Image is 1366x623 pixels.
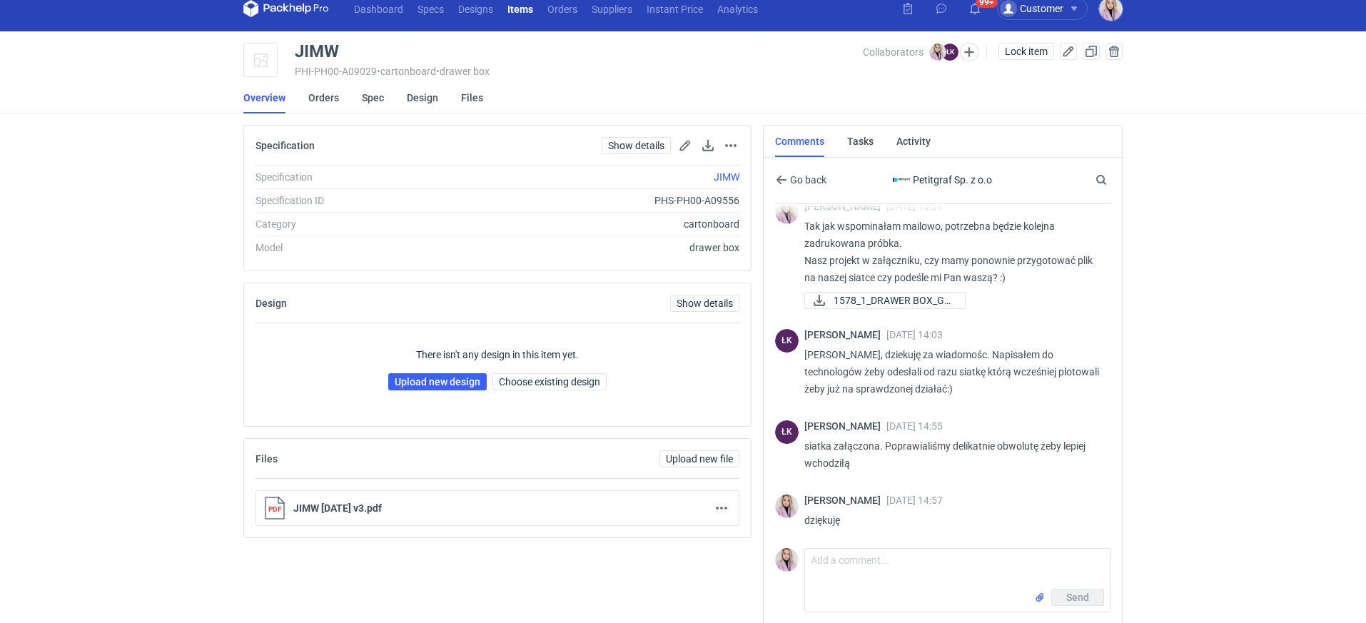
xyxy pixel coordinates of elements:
[804,512,1099,529] p: dziękuję
[713,500,730,517] button: Actions
[449,193,739,208] div: PHS-PH00-A09556
[714,171,739,183] a: JIMW
[256,170,449,184] div: Specification
[960,43,978,61] button: Edit collaborators
[666,454,733,464] span: Upload new file
[362,82,384,113] a: Spec
[677,137,694,154] button: Edit spec
[449,217,739,231] div: cartonboard
[499,377,600,387] span: Choose existing design
[243,82,285,113] a: Overview
[874,171,1013,188] div: Petitgraf Sp. z o.o
[722,137,739,154] button: Actions
[886,495,943,506] span: [DATE] 14:57
[787,175,826,185] span: Go back
[293,502,704,514] p: JIMW [DATE] v3.pdf
[1005,46,1048,56] span: Lock item
[896,126,931,157] a: Activity
[268,505,281,513] tspan: PDF
[1083,43,1100,60] button: Duplicate Item
[775,420,799,444] div: Łukasz Kowalski
[407,82,438,113] a: Design
[295,43,339,60] div: JIMW
[998,43,1054,60] button: Lock item
[416,348,579,362] p: There isn't any design in this item yet.
[308,82,339,113] a: Orders
[388,373,487,390] a: Upload new design
[804,420,886,432] span: [PERSON_NAME]
[449,240,739,255] div: drawer box
[256,140,315,151] h2: Specification
[1051,589,1104,606] button: Send
[804,495,886,506] span: [PERSON_NAME]
[804,218,1099,286] p: Tak jak wspominałam mailowo, potrzebna będzie kolejna zadrukowana próbka. Nasz projekt w załączni...
[659,450,739,467] button: Upload new file
[602,137,671,154] a: Show details
[256,453,278,465] h2: Files
[775,329,799,353] div: Łukasz Kowalski
[256,217,449,231] div: Category
[670,295,739,312] a: Show details
[775,201,799,224] img: Klaudia Wiśniewska
[804,346,1099,397] p: [PERSON_NAME], dziekuję za wiadomośc. Napisałem do technologów żeby odesłali od razu siatkę którą...
[941,44,958,61] figcaption: ŁK
[256,240,449,255] div: Model
[886,201,943,212] span: [DATE] 13:51
[1106,43,1123,60] button: Delete item
[492,373,607,390] button: Choose existing design
[886,420,943,432] span: [DATE] 14:55
[775,126,824,157] a: Comments
[886,329,943,340] span: [DATE] 14:03
[256,193,449,208] div: Specification ID
[775,548,799,572] img: Klaudia Wiśniewska
[461,82,483,113] a: Files
[847,126,874,157] a: Tasks
[775,495,799,518] img: Klaudia Wiśniewska
[804,292,966,309] a: 1578_1_DRAWER BOX_GC...
[377,66,436,77] span: • cartonboard
[1093,171,1138,188] input: Search
[699,137,717,154] button: Download specification
[804,329,886,340] span: [PERSON_NAME]
[804,292,947,309] div: 1578_1_DRAWER BOX_GC1 400_V2 (1) (1).pdf
[1066,592,1089,602] span: Send
[929,44,946,61] img: Klaudia Wiśniewska
[834,293,953,308] span: 1578_1_DRAWER BOX_GC...
[436,66,490,77] span: • drawer box
[804,437,1099,472] p: siatka załączona. Poprawialiśmy delikatnie obwolutę żeby lepiej wchodziłą
[775,420,799,444] figcaption: ŁK
[863,46,924,58] span: Collaborators
[804,201,886,212] span: [PERSON_NAME]
[775,171,827,188] button: Go back
[893,171,910,188] img: Petitgraf Sp. z o.o
[775,329,799,353] figcaption: ŁK
[1060,43,1077,60] button: Edit item
[256,298,287,309] h2: Design
[295,66,863,77] div: PHI-PH00-A09029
